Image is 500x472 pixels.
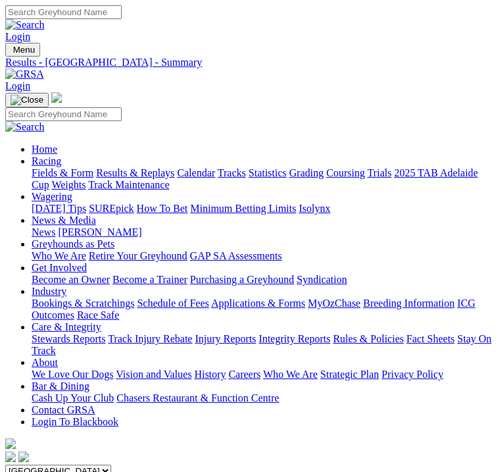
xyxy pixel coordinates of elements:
[32,333,491,356] a: Stay On Track
[32,298,134,309] a: Bookings & Scratchings
[32,226,55,238] a: News
[5,80,30,92] a: Login
[116,392,279,404] a: Chasers Restaurant & Function Centre
[137,203,188,214] a: How To Bet
[32,333,495,357] div: Care & Integrity
[77,309,119,321] a: Race Safe
[32,262,87,273] a: Get Involved
[32,144,57,155] a: Home
[32,191,72,202] a: Wagering
[32,167,93,178] a: Fields & Form
[32,215,96,226] a: News & Media
[333,333,404,344] a: Rules & Policies
[190,250,282,261] a: GAP SA Assessments
[32,226,495,238] div: News & Media
[5,57,495,68] a: Results - [GEOGRAPHIC_DATA] - Summary
[249,167,287,178] a: Statistics
[211,298,305,309] a: Applications & Forms
[5,93,49,107] button: Toggle navigation
[11,95,43,105] img: Close
[32,250,86,261] a: Who We Are
[32,369,113,380] a: We Love Our Dogs
[89,203,134,214] a: SUREpick
[32,321,101,332] a: Care & Integrity
[190,203,296,214] a: Minimum Betting Limits
[263,369,318,380] a: Who We Are
[5,107,122,121] input: Search
[32,286,66,297] a: Industry
[5,438,16,449] img: logo-grsa-white.png
[195,333,256,344] a: Injury Reports
[18,452,29,462] img: twitter.svg
[32,357,58,368] a: About
[51,92,62,103] img: logo-grsa-white.png
[88,179,169,190] a: Track Maintenance
[32,203,86,214] a: [DATE] Tips
[5,121,45,133] img: Search
[382,369,443,380] a: Privacy Policy
[407,333,455,344] a: Fact Sheets
[308,298,361,309] a: MyOzChase
[5,452,16,462] img: facebook.svg
[177,167,215,178] a: Calendar
[363,298,455,309] a: Breeding Information
[113,274,187,285] a: Become a Trainer
[5,43,40,57] button: Toggle navigation
[299,203,330,214] a: Isolynx
[32,155,61,167] a: Racing
[190,274,294,285] a: Purchasing a Greyhound
[108,333,192,344] a: Track Injury Rebate
[32,416,118,427] a: Login To Blackbook
[51,179,86,190] a: Weights
[32,274,110,285] a: Become an Owner
[218,167,246,178] a: Tracks
[32,238,114,249] a: Greyhounds as Pets
[58,226,141,238] a: [PERSON_NAME]
[32,167,495,191] div: Racing
[5,5,122,19] input: Search
[137,298,209,309] a: Schedule of Fees
[89,250,187,261] a: Retire Your Greyhound
[32,369,495,380] div: About
[32,298,476,321] a: ICG Outcomes
[259,333,330,344] a: Integrity Reports
[32,392,114,404] a: Cash Up Your Club
[194,369,226,380] a: History
[32,404,95,415] a: Contact GRSA
[32,333,105,344] a: Stewards Reports
[5,19,45,31] img: Search
[32,392,495,404] div: Bar & Dining
[320,369,379,380] a: Strategic Plan
[5,68,44,80] img: GRSA
[5,31,30,42] a: Login
[32,298,495,321] div: Industry
[289,167,324,178] a: Grading
[13,45,35,55] span: Menu
[326,167,365,178] a: Coursing
[32,274,495,286] div: Get Involved
[116,369,191,380] a: Vision and Values
[297,274,347,285] a: Syndication
[32,380,89,392] a: Bar & Dining
[96,167,174,178] a: Results & Replays
[32,203,495,215] div: Wagering
[228,369,261,380] a: Careers
[32,250,495,262] div: Greyhounds as Pets
[32,167,478,190] a: 2025 TAB Adelaide Cup
[367,167,391,178] a: Trials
